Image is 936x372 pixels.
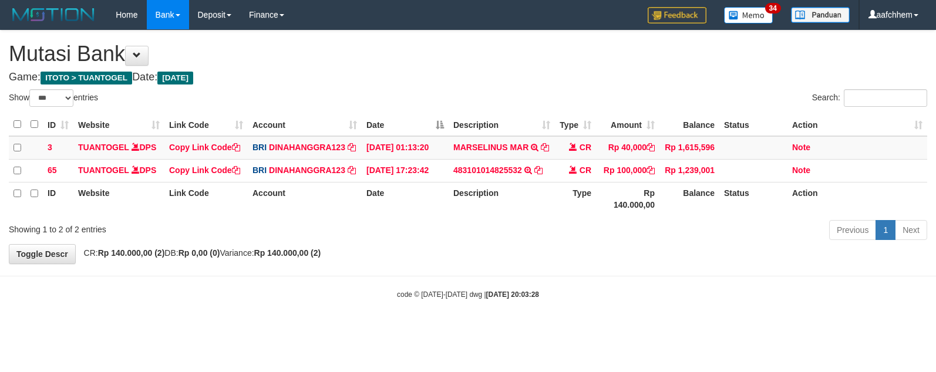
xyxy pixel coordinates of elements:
th: Amount: activate to sort column ascending [596,113,659,136]
input: Search: [844,89,927,107]
h4: Game: Date: [9,72,927,83]
img: Button%20Memo.svg [724,7,773,23]
th: Type: activate to sort column ascending [555,113,596,136]
th: Description: activate to sort column ascending [449,113,555,136]
a: Previous [829,220,876,240]
small: code © [DATE]-[DATE] dwg | [397,290,539,299]
a: DINAHANGGRA123 [269,143,345,152]
h1: Mutasi Bank [9,42,927,66]
td: Rp 40,000 [596,136,659,160]
a: Note [792,143,810,152]
th: Account [248,182,362,215]
a: Note [792,165,810,175]
span: 34 [765,3,781,13]
th: Account: activate to sort column ascending [248,113,362,136]
strong: Rp 0,00 (0) [179,248,220,258]
th: Action: activate to sort column ascending [787,113,927,136]
th: Type [555,182,596,215]
strong: Rp 140.000,00 (2) [98,248,165,258]
span: 65 [48,165,57,175]
a: Next [895,220,927,240]
th: Link Code: activate to sort column ascending [164,113,248,136]
img: Feedback.jpg [648,7,706,23]
a: Copy 483101014825532 to clipboard [534,165,543,175]
th: Status [719,182,787,215]
a: Copy Rp 100,000 to clipboard [647,165,655,175]
td: [DATE] 17:23:42 [362,159,449,182]
th: Website: activate to sort column ascending [73,113,164,136]
a: Copy Rp 40,000 to clipboard [647,143,655,152]
a: Copy DINAHANGGRA123 to clipboard [348,143,356,152]
th: Balance [659,182,719,215]
th: Action [787,182,927,215]
span: CR [580,165,591,175]
a: TUANTOGEL [78,143,129,152]
span: 3 [48,143,52,152]
a: 1 [876,220,895,240]
td: DPS [73,136,164,160]
select: Showentries [29,89,73,107]
span: CR [580,143,591,152]
a: Copy Link Code [169,165,240,175]
a: 483101014825532 [453,165,522,175]
div: Showing 1 to 2 of 2 entries [9,219,381,235]
td: Rp 1,239,001 [659,159,719,182]
a: Copy DINAHANGGRA123 to clipboard [348,165,356,175]
th: Date: activate to sort column descending [362,113,449,136]
td: Rp 100,000 [596,159,659,182]
img: MOTION_logo.png [9,6,98,23]
th: Description [449,182,555,215]
th: Website [73,182,164,215]
strong: Rp 140.000,00 (2) [254,248,321,258]
a: Copy Link Code [169,143,240,152]
th: Rp 140.000,00 [596,182,659,215]
strong: [DATE] 20:03:28 [486,290,539,299]
th: Date [362,182,449,215]
th: Link Code [164,182,248,215]
img: panduan.png [791,7,850,23]
a: Toggle Descr [9,244,76,264]
th: Status [719,113,787,136]
span: [DATE] [157,72,193,84]
td: [DATE] 01:13:20 [362,136,449,160]
a: MARSELINUS MAR [453,143,528,152]
span: ITOTO > TUANTOGEL [41,72,132,84]
th: Balance [659,113,719,136]
a: TUANTOGEL [78,165,129,175]
label: Show entries [9,89,98,107]
span: BRI [252,143,267,152]
a: Copy MARSELINUS MAR to clipboard [541,143,549,152]
td: DPS [73,159,164,182]
th: ID: activate to sort column ascending [43,113,73,136]
th: ID [43,182,73,215]
a: DINAHANGGRA123 [269,165,345,175]
span: CR: DB: Variance: [78,248,321,258]
td: Rp 1,615,596 [659,136,719,160]
label: Search: [812,89,927,107]
span: BRI [252,165,267,175]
